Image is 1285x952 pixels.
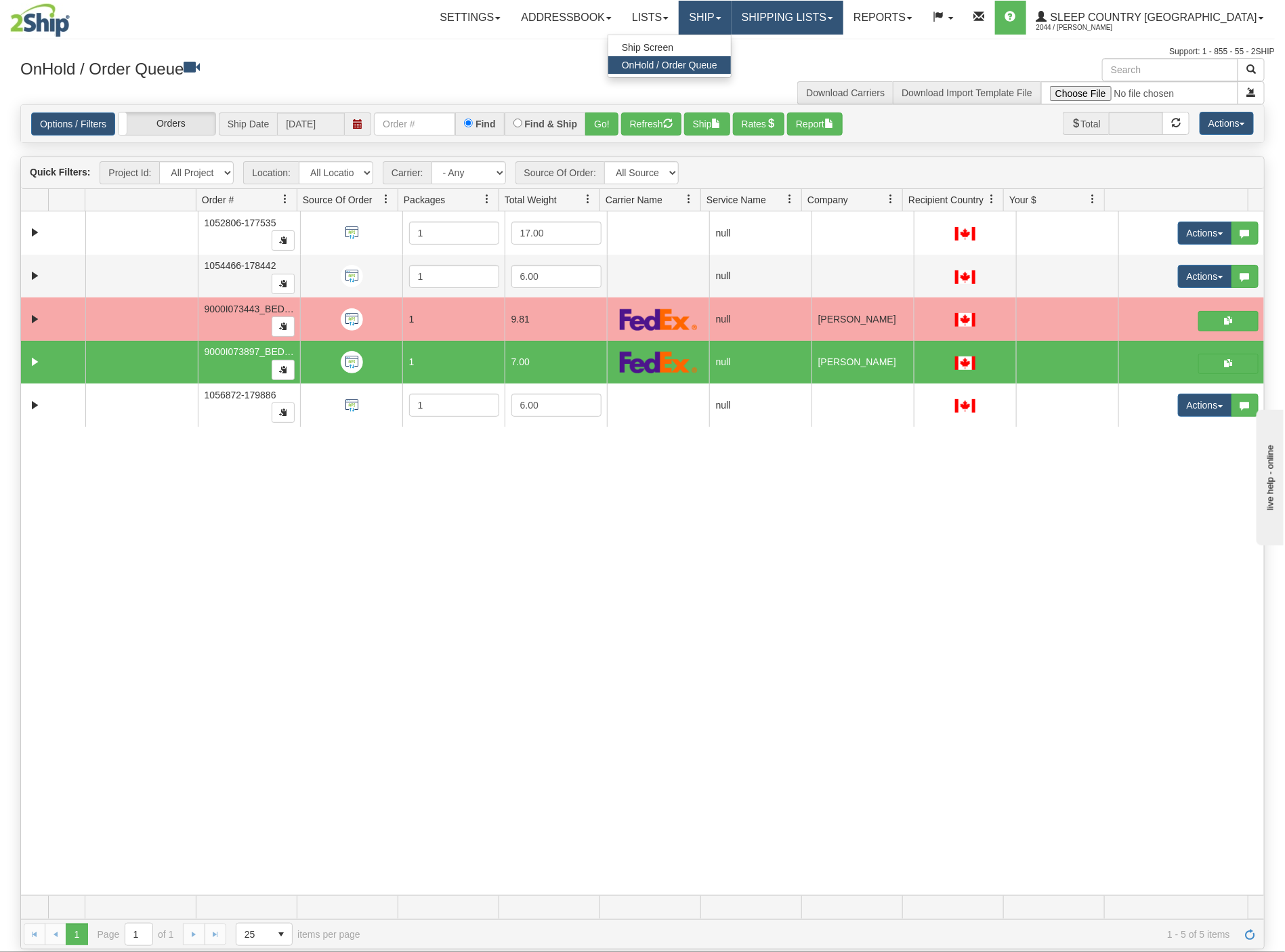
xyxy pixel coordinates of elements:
a: Download Carriers [806,87,885,98]
a: Ship [679,1,731,35]
a: Download Import Template File [902,87,1032,98]
span: Project Id: [100,161,159,184]
span: Service Name [707,193,766,207]
span: 9.81 [511,314,530,325]
img: FedEx Express® [620,308,698,331]
a: Packages filter column settings [476,188,499,211]
button: Actions [1178,265,1232,288]
a: Source Of Order filter column settings [375,188,398,211]
a: Expand [26,311,43,328]
button: Rates [733,112,785,136]
span: 9000I073443_BEDDN [205,304,299,314]
span: Total Weight [505,193,557,207]
a: Your $ filter column settings [1081,188,1104,211]
td: null [709,255,812,298]
a: Reports [843,1,923,35]
a: Expand [26,354,43,371]
button: Copy to clipboard [272,316,295,337]
span: Source Of Order: [515,161,605,184]
img: logo2044.jpg [10,3,70,37]
span: 1054466-178442 [205,260,276,271]
td: null [709,341,812,384]
span: select [270,924,292,945]
a: OnHold / Order Queue [608,56,731,74]
span: OnHold / Order Queue [622,60,717,70]
button: Actions [1178,394,1232,417]
button: Ship [684,112,730,136]
span: Source Of Order [303,193,373,207]
button: Report [787,112,843,136]
span: Page of 1 [98,923,174,946]
a: Recipient Country filter column settings [980,188,1003,211]
h3: OnHold / Order Queue [20,58,633,78]
span: 25 [245,928,262,941]
span: 1052806-177535 [205,218,276,228]
span: 1 [409,356,415,367]
span: 2044 / [PERSON_NAME] [1036,21,1138,35]
div: live help - online [10,12,125,22]
button: Copy to clipboard [272,402,295,423]
button: Shipping Documents [1198,354,1259,374]
a: Company filter column settings [879,188,902,211]
a: Settings [429,1,511,35]
img: API [341,265,363,287]
span: 1 [409,314,415,325]
td: null [709,384,812,427]
button: Actions [1200,112,1254,135]
a: Carrier Name filter column settings [677,188,700,211]
a: Order # filter column settings [274,188,297,211]
input: Import [1041,81,1238,104]
a: Sleep Country [GEOGRAPHIC_DATA] 2044 / [PERSON_NAME] [1026,1,1274,35]
img: API [341,222,363,244]
span: Ship Date [219,112,277,136]
img: CA [955,270,975,284]
span: Packages [404,193,445,207]
span: Carrier: [383,161,431,184]
span: Page 1 [66,924,87,945]
label: Quick Filters: [30,165,90,179]
button: Search [1238,58,1265,81]
button: Copy to clipboard [272,360,295,380]
a: Options / Filters [31,112,115,136]
td: null [709,211,812,255]
span: Company [807,193,848,207]
span: Page sizes drop down [236,923,293,946]
a: Lists [622,1,679,35]
img: CA [955,399,975,413]
img: API [341,351,363,373]
a: Expand [26,397,43,414]
img: CA [955,313,975,327]
div: grid toolbar [21,157,1264,189]
img: FedEx Express® [620,351,698,373]
span: 7.00 [511,356,530,367]
span: 9000I073897_BEDDN [205,346,299,357]
img: API [341,308,363,331]
input: Search [1102,58,1238,81]
img: API [341,394,363,417]
a: Expand [26,268,43,285]
img: CA [955,356,975,370]
input: Order # [374,112,455,136]
iframe: chat widget [1254,407,1284,545]
span: Sleep Country [GEOGRAPHIC_DATA] [1047,12,1257,23]
a: Refresh [1240,924,1261,945]
a: Ship Screen [608,39,731,56]
button: Refresh [621,112,681,136]
label: Find [476,119,496,129]
button: Actions [1178,222,1232,245]
button: Go! [585,112,618,136]
button: Copy to clipboard [272,230,295,251]
input: Page 1 [125,924,152,945]
span: Total [1063,112,1110,135]
span: 1056872-179886 [205,390,276,400]
img: CA [955,227,975,241]
label: Orders [119,112,215,135]
a: Addressbook [511,1,622,35]
a: Expand [26,224,43,241]
a: Service Name filter column settings [778,188,801,211]
button: Copy to clipboard [272,274,295,294]
a: Total Weight filter column settings [576,188,599,211]
button: Shipping Documents [1198,311,1259,331]
span: Your $ [1009,193,1036,207]
div: Support: 1 - 855 - 55 - 2SHIP [10,46,1275,58]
